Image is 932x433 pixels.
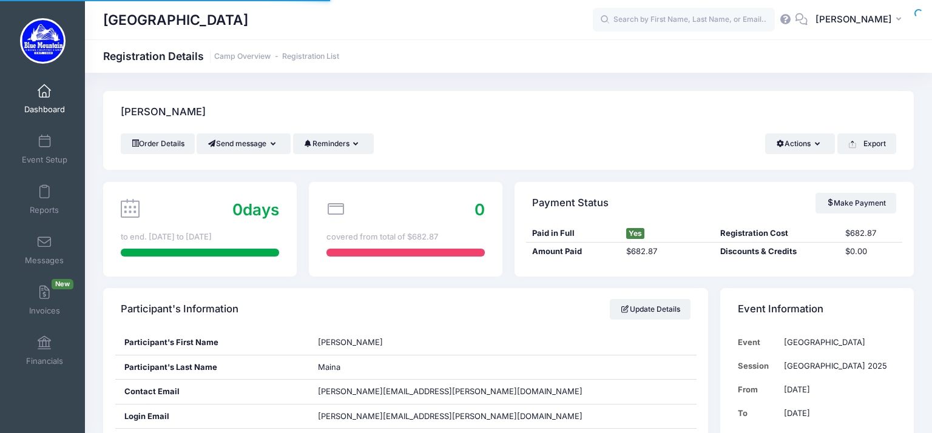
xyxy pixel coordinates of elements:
[214,52,271,61] a: Camp Overview
[318,362,340,372] span: Maina
[52,279,73,289] span: New
[738,292,823,327] h4: Event Information
[738,378,778,401] td: From
[610,299,691,320] a: Update Details
[326,231,485,243] div: covered from total of $682.87
[16,78,73,120] a: Dashboard
[16,279,73,321] a: InvoicesNew
[282,52,339,61] a: Registration List
[765,133,835,154] button: Actions
[24,104,65,115] span: Dashboard
[121,133,195,154] a: Order Details
[778,331,896,354] td: [GEOGRAPHIC_DATA]
[121,95,206,130] h4: [PERSON_NAME]
[30,205,59,215] span: Reports
[714,246,839,258] div: Discounts & Credits
[115,331,309,355] div: Participant's First Name
[474,200,485,219] span: 0
[626,228,644,239] span: Yes
[778,378,896,401] td: [DATE]
[526,246,620,258] div: Amount Paid
[837,133,896,154] button: Export
[103,6,248,34] h1: [GEOGRAPHIC_DATA]
[16,128,73,170] a: Event Setup
[815,13,892,26] span: [PERSON_NAME]
[121,231,279,243] div: to end. [DATE] to [DATE]
[121,292,238,327] h4: Participant's Information
[232,198,279,221] div: days
[620,246,714,258] div: $682.87
[778,401,896,425] td: [DATE]
[115,355,309,380] div: Participant's Last Name
[197,133,291,154] button: Send message
[318,386,582,396] span: [PERSON_NAME][EMAIL_ADDRESS][PERSON_NAME][DOMAIN_NAME]
[815,193,896,213] a: Make Payment
[20,18,66,64] img: Blue Mountain Cross Country Camp
[318,411,582,423] span: [PERSON_NAME][EMAIL_ADDRESS][PERSON_NAME][DOMAIN_NAME]
[29,306,60,316] span: Invoices
[22,155,67,165] span: Event Setup
[839,246,902,258] div: $0.00
[26,356,63,366] span: Financials
[738,354,778,378] td: Session
[714,227,839,240] div: Registration Cost
[318,337,383,347] span: [PERSON_NAME]
[778,354,896,378] td: [GEOGRAPHIC_DATA] 2025
[232,200,243,219] span: 0
[808,6,914,34] button: [PERSON_NAME]
[25,255,64,266] span: Messages
[839,227,902,240] div: $682.87
[532,186,609,220] h4: Payment Status
[738,401,778,425] td: To
[526,227,620,240] div: Paid in Full
[115,380,309,404] div: Contact Email
[16,229,73,271] a: Messages
[16,178,73,221] a: Reports
[115,404,309,429] div: Login Email
[103,50,339,62] h1: Registration Details
[16,329,73,372] a: Financials
[738,331,778,354] td: Event
[593,8,775,32] input: Search by First Name, Last Name, or Email...
[293,133,374,154] button: Reminders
